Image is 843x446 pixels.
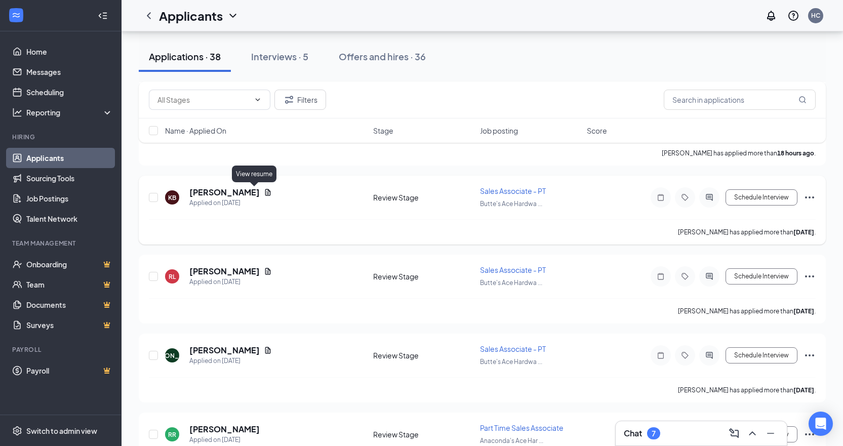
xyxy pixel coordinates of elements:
[728,427,740,439] svg: ComposeMessage
[793,386,814,394] b: [DATE]
[480,358,542,366] span: Butte's Ace Hardwa ...
[480,186,546,195] span: Sales Associate - PT
[232,166,276,182] div: View resume
[373,429,474,439] div: Review Stage
[12,345,111,354] div: Payroll
[480,265,546,274] span: Sales Associate - PT
[765,10,777,22] svg: Notifications
[11,10,21,20] svg: WorkstreamLogo
[373,350,474,360] div: Review Stage
[168,193,176,202] div: KB
[726,347,797,363] button: Schedule Interview
[189,356,272,366] div: Applied on [DATE]
[679,272,691,280] svg: Tag
[679,193,691,201] svg: Tag
[283,94,295,106] svg: Filter
[146,351,198,360] div: [PERSON_NAME]
[264,188,272,196] svg: Document
[703,193,715,201] svg: ActiveChat
[26,168,113,188] a: Sourcing Tools
[157,94,250,105] input: All Stages
[159,7,223,24] h1: Applicants
[26,295,113,315] a: DocumentsCrown
[793,307,814,315] b: [DATE]
[777,149,814,157] b: 18 hours ago
[765,427,777,439] svg: Minimize
[811,11,820,20] div: HC
[189,266,260,277] h5: [PERSON_NAME]
[678,307,816,315] p: [PERSON_NAME] has applied more than .
[793,228,814,236] b: [DATE]
[679,351,691,359] svg: Tag
[480,279,542,287] span: Butte's Ace Hardwa ...
[726,425,742,441] button: ComposeMessage
[143,10,155,22] svg: ChevronLeft
[587,126,607,136] span: Score
[189,424,260,435] h5: [PERSON_NAME]
[480,437,543,444] span: Anaconda's Ace Har ...
[26,107,113,117] div: Reporting
[12,426,22,436] svg: Settings
[251,50,308,63] div: Interviews · 5
[480,423,564,432] span: Part Time Sales Associate
[189,187,260,198] h5: [PERSON_NAME]
[26,188,113,209] a: Job Postings
[804,349,816,361] svg: Ellipses
[26,426,97,436] div: Switch to admin view
[480,344,546,353] span: Sales Associate - PT
[26,209,113,229] a: Talent Network
[746,427,758,439] svg: ChevronUp
[26,42,113,62] a: Home
[480,126,518,136] span: Job posting
[98,11,108,21] svg: Collapse
[189,435,260,445] div: Applied on [DATE]
[744,425,760,441] button: ChevronUp
[726,268,797,285] button: Schedule Interview
[26,148,113,168] a: Applicants
[339,50,426,63] div: Offers and hires · 36
[264,346,272,354] svg: Document
[480,200,542,208] span: Butte's Ace Hardwa ...
[664,90,816,110] input: Search in applications
[189,198,272,208] div: Applied on [DATE]
[168,430,176,439] div: RR
[12,107,22,117] svg: Analysis
[264,267,272,275] svg: Document
[26,82,113,102] a: Scheduling
[804,270,816,282] svg: Ellipses
[26,254,113,274] a: OnboardingCrown
[26,274,113,295] a: TeamCrown
[26,62,113,82] a: Messages
[678,228,816,236] p: [PERSON_NAME] has applied more than .
[809,412,833,436] div: Open Intercom Messenger
[655,272,667,280] svg: Note
[787,10,799,22] svg: QuestionInfo
[12,133,111,141] div: Hiring
[149,50,221,63] div: Applications · 38
[373,192,474,202] div: Review Stage
[726,189,797,206] button: Schedule Interview
[655,351,667,359] svg: Note
[703,351,715,359] svg: ActiveChat
[227,10,239,22] svg: ChevronDown
[804,428,816,440] svg: Ellipses
[12,239,111,248] div: Team Management
[703,272,715,280] svg: ActiveChat
[189,345,260,356] h5: [PERSON_NAME]
[652,429,656,438] div: 7
[678,386,816,394] p: [PERSON_NAME] has applied more than .
[26,315,113,335] a: SurveysCrown
[762,425,779,441] button: Minimize
[373,126,393,136] span: Stage
[662,149,816,157] p: [PERSON_NAME] has applied more than .
[26,360,113,381] a: PayrollCrown
[165,126,226,136] span: Name · Applied On
[624,428,642,439] h3: Chat
[189,277,272,287] div: Applied on [DATE]
[254,96,262,104] svg: ChevronDown
[798,96,807,104] svg: MagnifyingGlass
[169,272,176,281] div: RL
[373,271,474,281] div: Review Stage
[804,191,816,204] svg: Ellipses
